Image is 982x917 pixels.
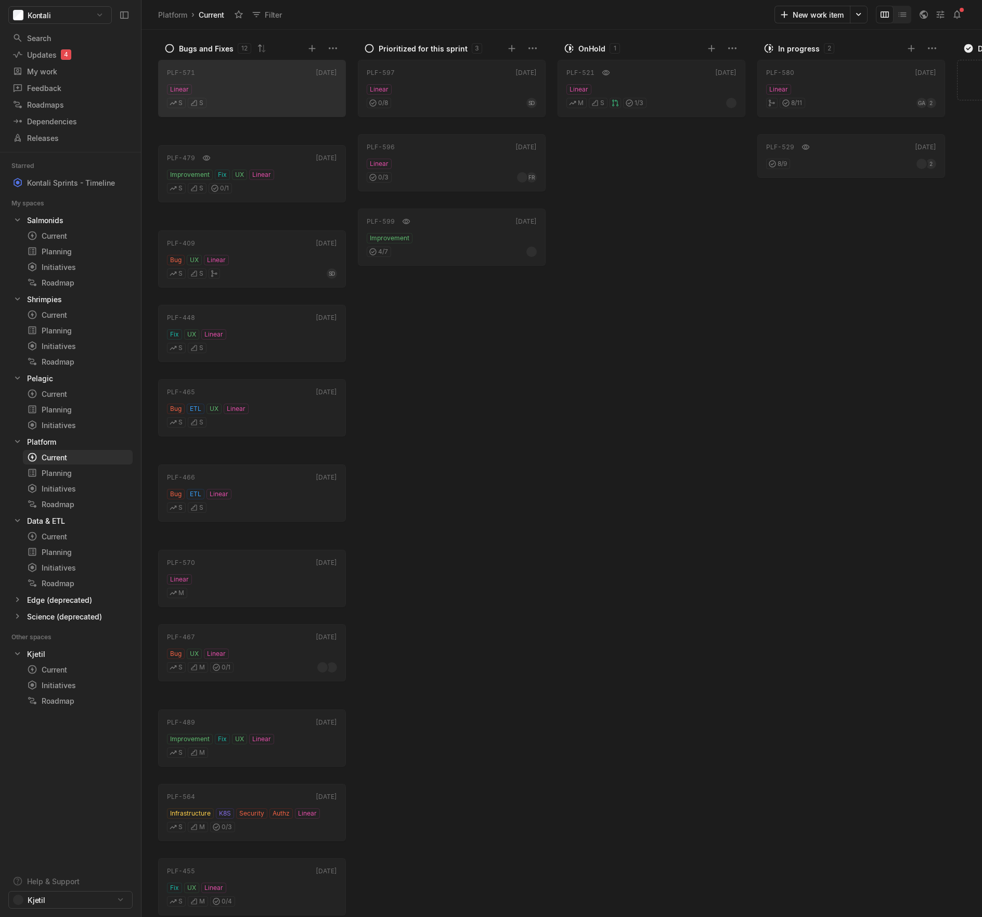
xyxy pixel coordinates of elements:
div: [DATE] [515,143,537,152]
a: Planning [23,466,133,480]
a: Roadmap [23,275,133,290]
div: My spaces [11,198,57,209]
span: 0 / 8 [378,98,388,108]
a: PLF-571[DATE]LinearSS [158,60,346,117]
span: Improvement [170,170,210,179]
div: Search [12,33,128,44]
div: Kjetil [27,649,45,660]
span: M [199,897,205,906]
a: Current [23,450,133,464]
a: Updates4 [8,47,133,62]
div: [DATE] [316,867,337,876]
span: Kjetil [28,895,45,906]
a: Dependencies [8,113,133,129]
div: Planning [27,468,128,479]
div: PLF-571 [167,68,195,78]
span: Security [239,809,264,818]
div: PLF-521[DATE]LinearMS1/3 [558,57,745,120]
div: [DATE] [515,217,537,226]
div: PLF-466[DATE]BugETLLinearSS [158,461,346,525]
span: Linear [227,404,245,414]
span: M [199,822,205,832]
a: Platform [156,8,189,22]
span: Kontali [28,10,51,21]
div: Salmonids [8,213,133,227]
span: 8 / 9 [778,159,787,169]
a: PLF-580[DATE]Linear8/11GA2 [757,60,945,117]
a: Initiatives [23,560,133,575]
div: [DATE] [316,153,337,163]
a: Planning [23,244,133,259]
div: grid [358,57,550,917]
span: Bug [170,404,182,414]
div: Starred [11,161,46,171]
div: Initiatives [27,341,128,352]
div: Kontali Sprints - Timeline [27,177,115,188]
a: PLF-596[DATE]Linear0/3FR [358,134,546,191]
span: Linear [204,883,223,893]
div: PLF-529 [766,143,794,152]
span: S [199,98,203,108]
div: [DATE] [316,473,337,482]
div: PLF-467[DATE]BugUXLinearSM0/1 [158,621,346,684]
div: PLF-570 [167,558,195,567]
span: Linear [207,255,226,265]
div: Shrimpies [8,292,133,306]
div: PLF-521 [566,68,595,78]
div: 2 [824,43,834,54]
div: Roadmaps [12,99,128,110]
a: Initiatives [23,339,133,353]
span: 0 / 3 [222,822,232,832]
a: Feedback [8,80,133,96]
div: Roadmap [27,695,128,706]
div: [DATE] [316,718,337,727]
div: PLF-409[DATE]BugUXLinearSSSD [158,227,346,291]
span: Improvement [370,234,409,243]
div: [DATE] [915,143,936,152]
span: Linear [298,809,317,818]
span: S [178,897,183,906]
a: PLF-597[DATE]Linear0/8SD [358,60,546,117]
div: Current [197,8,226,22]
a: Platform [8,434,133,449]
span: Linear [207,649,226,658]
span: 0 / 4 [222,897,232,906]
div: OnHold [578,43,605,54]
div: Current [27,309,128,320]
a: Roadmap [23,693,133,708]
div: [DATE] [316,792,337,802]
a: Kontali Sprints - Timeline [8,175,133,190]
div: grid [757,57,950,917]
span: Linear [570,85,588,94]
div: PLF-479 [167,153,195,163]
a: PLF-599[DATE]Improvement4/7 [358,209,546,266]
div: PLF-529[DATE]8/92 [757,131,945,181]
div: Platform [27,436,56,447]
div: PLF-448[DATE]FixUXLinearSS [158,302,346,365]
span: Linear [370,159,389,169]
span: Linear [769,85,788,94]
div: Current [27,664,128,675]
div: Planning [27,325,128,336]
div: Roadmap [27,356,128,367]
div: Initiatives [27,420,128,431]
div: Feedback [12,83,128,94]
div: PLF-564 [167,792,195,802]
a: PLF-465[DATE]BugETLUXLinearSS [158,379,346,436]
span: UX [187,883,196,893]
span: S [600,98,604,108]
a: PLF-467[DATE]BugUXLinearSM0/1 [158,624,346,681]
div: Planning [27,246,128,257]
button: Change to mode board_view [876,6,894,23]
a: Planning [23,402,133,417]
a: Current [23,307,133,322]
div: Initiatives [27,562,128,573]
span: Improvement [170,734,210,744]
span: 8 / 11 [791,98,802,108]
div: 3 [472,43,482,54]
span: 0 / 1 [222,663,230,672]
span: S [178,822,183,832]
span: Linear [210,489,228,499]
a: Data & ETL [8,513,133,528]
span: Bug [170,489,182,499]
